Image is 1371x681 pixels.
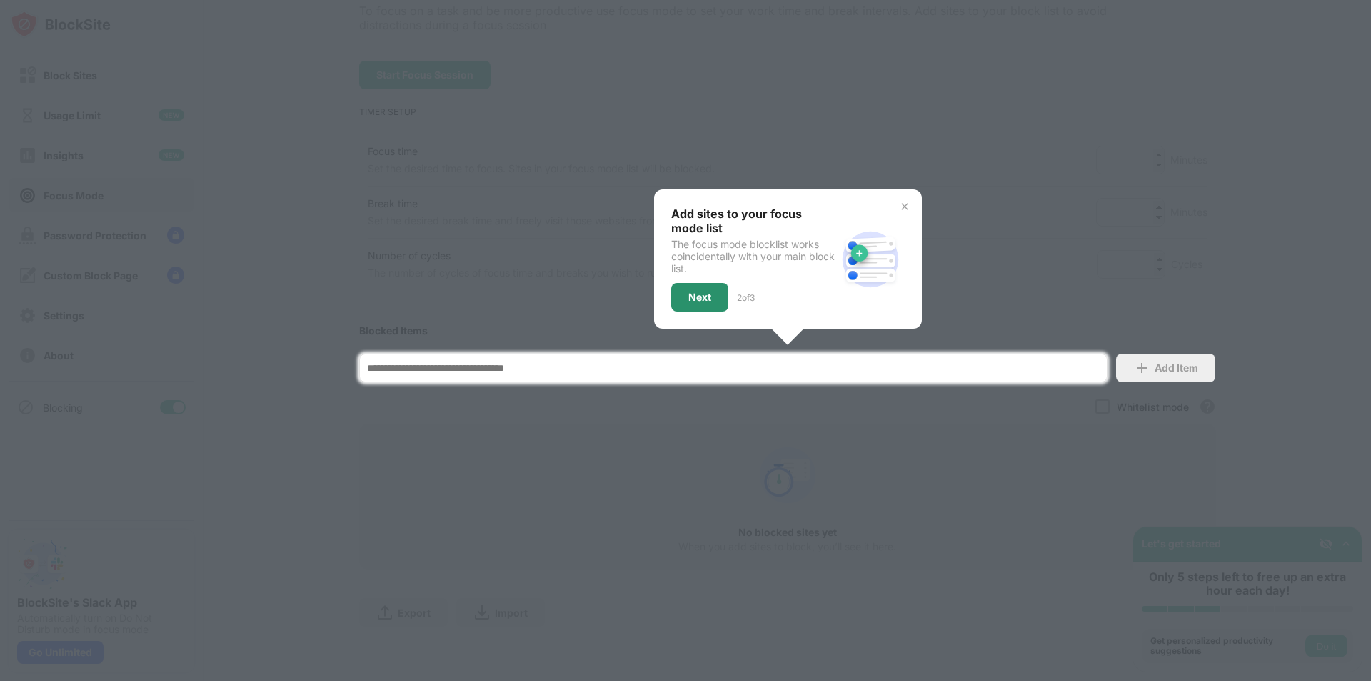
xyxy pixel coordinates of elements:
img: block-site.svg [836,225,905,294]
div: 2 of 3 [737,292,755,303]
div: Add sites to your focus mode list [671,207,836,235]
div: Next [688,292,711,303]
img: x-button.svg [899,201,910,212]
div: Add Item [1155,362,1198,374]
div: The focus mode blocklist works coincidentally with your main block list. [671,238,836,274]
